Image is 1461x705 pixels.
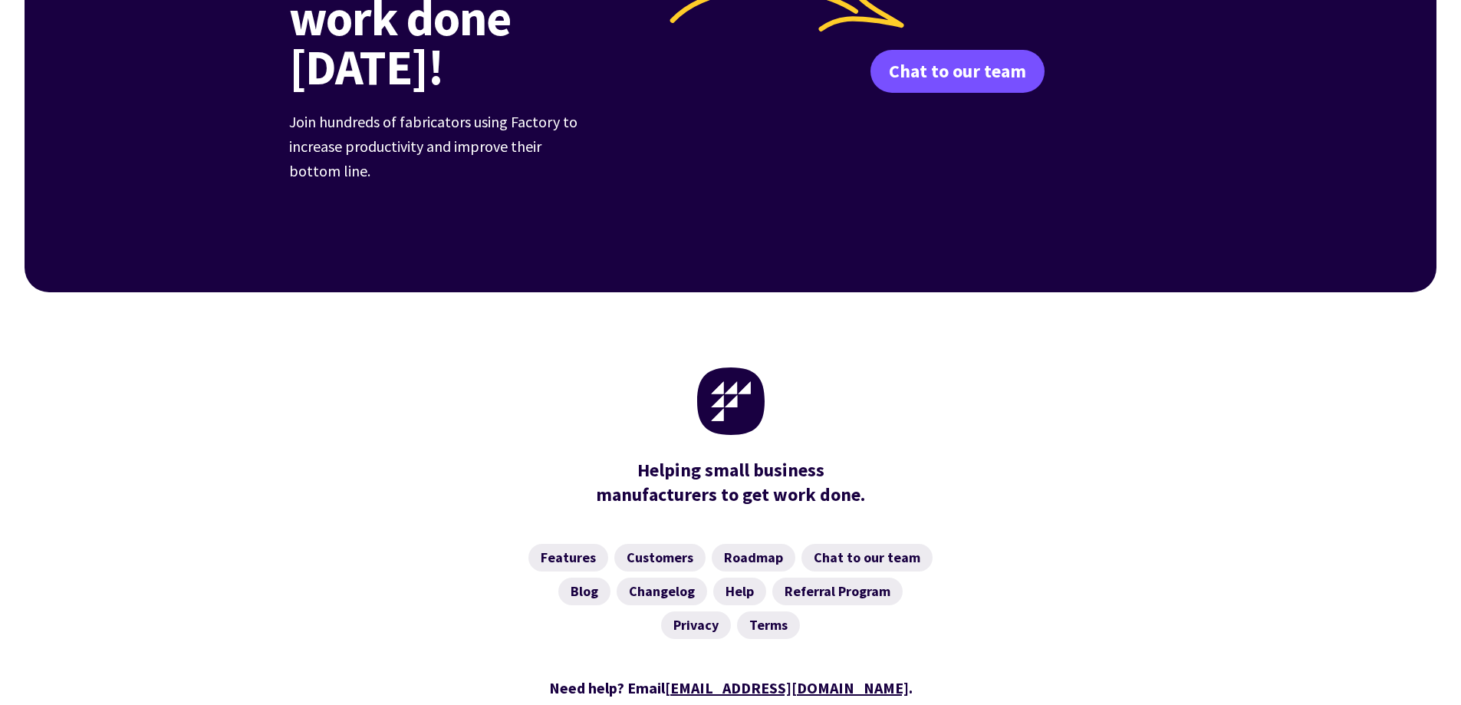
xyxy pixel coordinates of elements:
a: Referral Program [772,578,903,605]
a: Privacy [661,611,731,639]
div: manufacturers to get work done. [589,458,873,507]
a: Terms [737,611,800,639]
a: Help [713,578,766,605]
a: Changelog [617,578,707,605]
a: Chat to our team [801,544,933,572]
a: Customers [614,544,706,572]
a: Blog [558,578,610,605]
div: Need help? Email . [289,676,1173,700]
iframe: Chat Widget [1206,539,1461,705]
a: Features [528,544,608,572]
nav: Footer Navigation [289,544,1173,639]
a: [EMAIL_ADDRESS][DOMAIN_NAME] [665,678,909,697]
a: Roadmap [712,544,795,572]
a: Chat to our team [870,50,1045,93]
p: Join hundreds of fabricators using Factory to increase productivity and improve their bottom line. [289,110,588,183]
mark: Helping small business [637,458,824,483]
